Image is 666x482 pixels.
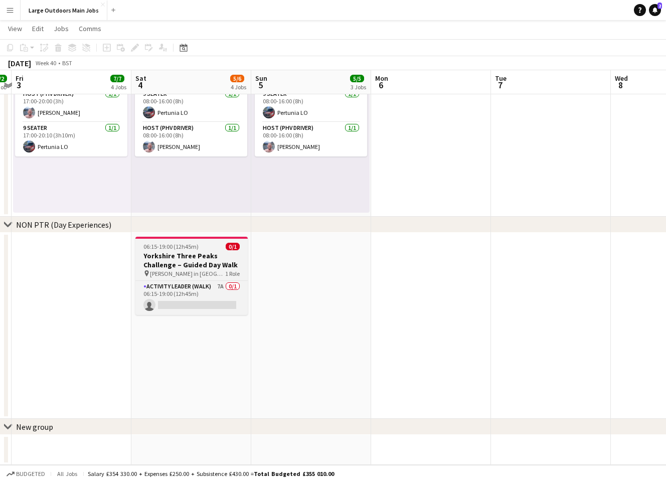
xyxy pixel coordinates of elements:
span: 7 [493,79,507,91]
span: 5 [254,79,267,91]
span: 06:15-19:00 (12h45m) [143,243,199,250]
app-card-role: 9 Seater1/108:00-16:00 (8h)Pertunia LO [135,88,247,122]
span: Edit [32,24,44,33]
app-card-role: Activity Leader (Walk)7A0/106:15-19:00 (12h45m) [135,281,248,315]
div: BST [62,59,72,67]
span: 8 [613,79,628,91]
div: NON PTR (Day Experiences) [16,220,111,230]
a: View [4,22,26,35]
span: Sat [135,74,146,83]
app-job-card: 06:15-19:00 (12h45m)0/1Yorkshire Three Peaks Challenge – Guided Day Walk [PERSON_NAME] in [GEOGRA... [135,237,248,315]
app-job-card: 08:00-16:00 (8h)2/22 Roles9 Seater1/108:00-16:00 (8h)Pertunia LOHost (PHV Driver)1/108:00-16:00 (... [255,64,367,156]
app-card-role: Host (PHV Driver)1/108:00-16:00 (8h)[PERSON_NAME] [255,122,367,156]
div: Salary £354 330.00 + Expenses £250.00 + Subsistence £430.00 = [88,470,334,477]
span: 2 [657,3,662,9]
span: 6 [374,79,388,91]
div: [DATE] [8,58,31,68]
span: 3 [14,79,24,91]
app-job-card: 17:00-20:10 (3h10m)2/22 RolesHost (PHV Driver)1/117:00-20:00 (3h)[PERSON_NAME]9 Seater1/117:00-20... [15,64,127,156]
div: 3 Jobs [351,83,366,91]
span: 1 Role [225,270,240,277]
app-card-role: 9 Seater1/117:00-20:10 (3h10m)Pertunia LO [15,122,127,156]
app-card-role: 9 Seater1/108:00-16:00 (8h)Pertunia LO [255,88,367,122]
app-card-role: Host (PHV Driver)1/117:00-20:00 (3h)[PERSON_NAME] [15,88,127,122]
a: Edit [28,22,48,35]
h3: Yorkshire Three Peaks Challenge – Guided Day Walk [135,251,248,269]
span: Total Budgeted £355 010.00 [254,470,334,477]
a: Jobs [50,22,73,35]
span: View [8,24,22,33]
span: Sun [255,74,267,83]
span: 0/1 [226,243,240,250]
span: Wed [615,74,628,83]
span: Fri [16,74,24,83]
a: Comms [75,22,105,35]
span: Week 40 [33,59,58,67]
span: Budgeted [16,470,45,477]
span: 4 [134,79,146,91]
span: Mon [375,74,388,83]
a: 2 [649,4,661,16]
span: Jobs [54,24,69,33]
span: All jobs [55,470,79,477]
span: 7/7 [110,75,124,82]
span: [PERSON_NAME] in [GEOGRAPHIC_DATA] [150,270,225,277]
span: Tue [495,74,507,83]
app-card-role: Host (PHV Driver)1/108:00-16:00 (8h)[PERSON_NAME] [135,122,247,156]
span: 5/6 [230,75,244,82]
button: Budgeted [5,468,47,479]
span: Comms [79,24,101,33]
div: 4 Jobs [231,83,246,91]
app-job-card: 08:00-16:00 (8h)2/22 Roles9 Seater1/108:00-16:00 (8h)Pertunia LOHost (PHV Driver)1/108:00-16:00 (... [135,64,247,156]
button: Large Outdoors Main Jobs [21,1,107,20]
span: 5/5 [350,75,364,82]
div: 4 Jobs [111,83,126,91]
div: New group [16,422,53,432]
